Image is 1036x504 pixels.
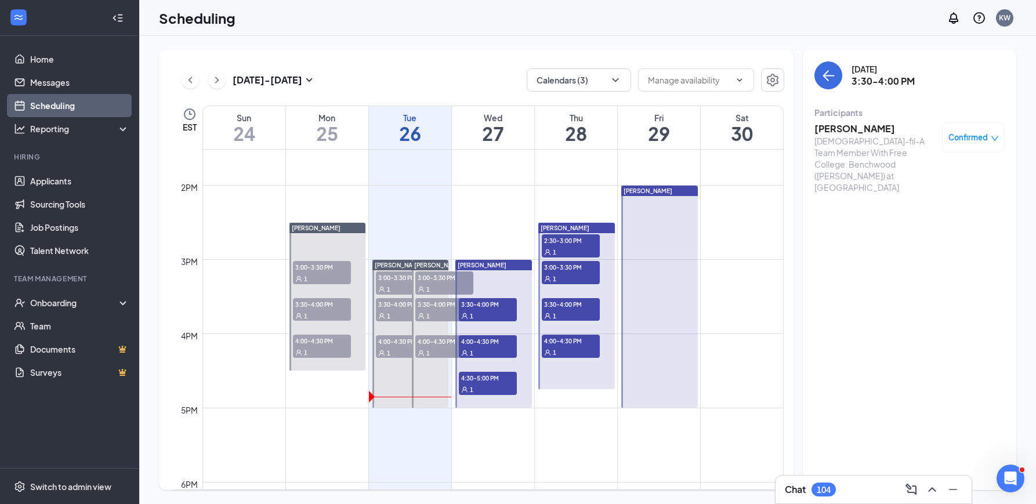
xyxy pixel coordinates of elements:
svg: User [378,286,385,293]
span: 3:00-3:30 PM [415,271,473,283]
div: Hiring [14,152,127,162]
svg: Minimize [946,483,960,496]
span: 4:00-4:30 PM [293,335,351,346]
span: 1 [387,312,390,320]
span: EST [183,121,197,133]
span: 1 [553,248,556,256]
a: August 25, 2025 [286,106,368,149]
span: 3:00-3:30 PM [542,261,600,273]
span: [PERSON_NAME] [375,262,423,269]
svg: User [544,275,551,282]
svg: User [544,349,551,356]
a: August 30, 2025 [701,106,783,149]
h3: 3:30-4:00 PM [852,75,915,88]
div: [DATE] [852,63,915,75]
svg: User [418,350,425,357]
span: 4:00-4:30 PM [459,335,517,347]
button: back-button [814,61,842,89]
span: [PERSON_NAME] [624,187,672,194]
h1: 27 [452,124,534,143]
span: 1 [387,285,390,293]
span: 3:30-4:00 PM [376,298,434,310]
svg: User [418,313,425,320]
button: Minimize [944,480,962,499]
div: 2pm [179,181,200,194]
div: [DEMOGRAPHIC_DATA]-fil-A Team Member With Free College: Benchwood ([PERSON_NAME]) at [GEOGRAPHIC_... [814,135,936,193]
button: ChevronRight [208,71,226,89]
svg: User [295,275,302,282]
div: Switch to admin view [30,481,111,492]
span: 1 [553,349,556,357]
div: Thu [535,112,617,124]
span: 1 [426,285,430,293]
span: down [991,135,999,143]
svg: User [461,350,468,357]
span: [PERSON_NAME] [541,224,589,231]
svg: ComposeMessage [904,483,918,496]
div: Sun [203,112,285,124]
svg: Clock [183,107,197,121]
h3: Chat [785,483,806,496]
svg: User [461,313,468,320]
button: ComposeMessage [902,480,921,499]
a: SurveysCrown [30,361,129,384]
span: [PERSON_NAME] [414,262,463,269]
svg: ChevronDown [735,75,744,85]
h3: [PERSON_NAME] [814,122,936,135]
svg: ChevronRight [211,73,223,87]
span: [PERSON_NAME] [458,262,506,269]
span: 1 [553,312,556,320]
button: Calendars (3)ChevronDown [527,68,631,92]
svg: QuestionInfo [972,11,986,25]
h1: 25 [286,124,368,143]
a: August 28, 2025 [535,106,617,149]
div: Wed [452,112,534,124]
a: August 24, 2025 [203,106,285,149]
span: 1 [304,275,307,283]
h1: Scheduling [159,8,236,28]
a: August 29, 2025 [618,106,700,149]
iframe: Intercom live chat [997,465,1024,492]
span: 1 [426,312,430,320]
span: 3:30-4:00 PM [459,298,517,310]
a: Job Postings [30,216,129,239]
svg: Settings [14,481,26,492]
div: Participants [814,107,1005,118]
span: Confirmed [948,132,988,143]
span: 4:30-5:00 PM [459,372,517,383]
span: 1 [470,349,473,357]
span: 2:30-3:00 PM [542,234,600,246]
span: 1 [553,275,556,283]
span: 3:00-3:30 PM [293,261,351,273]
h1: 28 [535,124,617,143]
span: 3:30-4:00 PM [542,298,600,310]
span: 1 [470,312,473,320]
svg: ChevronUp [925,483,939,496]
a: Applicants [30,169,129,193]
span: 1 [304,349,307,357]
svg: User [295,313,302,320]
span: 4:00-4:30 PM [415,335,473,347]
svg: ArrowLeft [821,68,835,82]
svg: UserCheck [14,297,26,309]
svg: User [418,286,425,293]
div: 5pm [179,404,200,416]
h1: 30 [701,124,783,143]
div: Mon [286,112,368,124]
span: 1 [304,312,307,320]
svg: User [544,249,551,256]
span: 3:00-3:30 PM [376,271,434,283]
button: ChevronUp [923,480,941,499]
div: KW [999,13,1010,23]
svg: ChevronLeft [184,73,196,87]
svg: Collapse [112,12,124,24]
a: Team [30,314,129,338]
h3: [DATE] - [DATE] [233,74,302,86]
span: 1 [387,349,390,357]
span: 3:30-4:00 PM [415,298,473,310]
a: Settings [761,68,784,92]
a: DocumentsCrown [30,338,129,361]
svg: User [378,313,385,320]
svg: Settings [766,73,780,87]
span: 4:00-4:30 PM [542,335,600,346]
